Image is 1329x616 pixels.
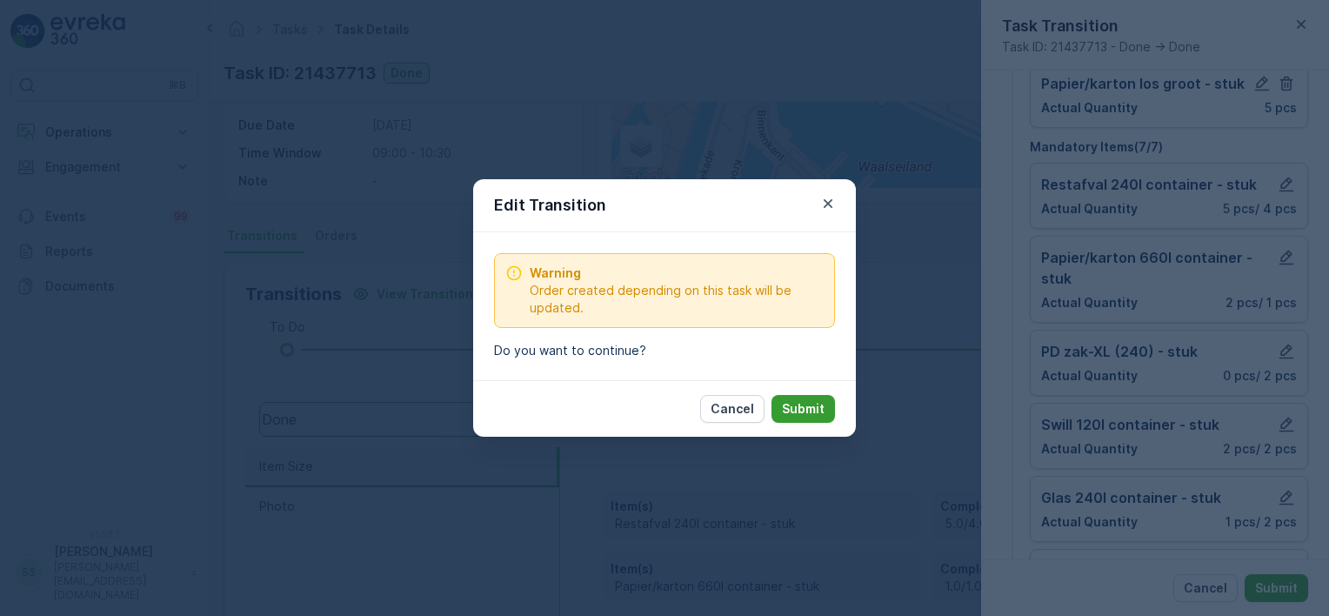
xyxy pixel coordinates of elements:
p: Cancel [711,400,754,418]
button: Submit [771,395,835,423]
p: Edit Transition [494,193,606,218]
p: Do you want to continue? [494,342,835,359]
button: Cancel [700,395,765,423]
span: Order created depending on this task will be updated. [530,282,824,317]
p: Submit [782,400,825,418]
span: Warning [530,264,824,282]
